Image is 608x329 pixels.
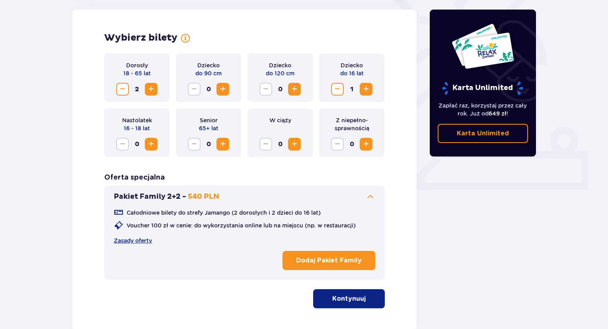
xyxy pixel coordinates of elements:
[104,32,177,44] h2: Wybierz bilety
[124,124,150,132] p: 16 - 18 lat
[438,102,528,117] p: Zapłać raz, korzystaj przez cały rok. Już od !
[216,83,229,96] button: Zwiększ
[188,138,201,151] button: Zmniejsz
[145,138,158,151] button: Zwiększ
[145,83,158,96] button: Zwiększ
[104,173,165,182] h3: Oferta specjalna
[188,83,201,96] button: Zmniejsz
[123,69,151,77] p: 18 - 65 lat
[288,83,301,96] button: Zwiększ
[313,289,385,308] button: Kontynuuj
[274,138,286,151] span: 0
[269,116,291,124] p: W ciąży
[259,138,272,151] button: Zmniejsz
[331,138,344,151] button: Zmniejsz
[341,61,363,69] p: Dziecko
[457,129,509,138] p: Karta Unlimited
[332,294,366,303] p: Kontynuuj
[340,69,364,77] p: do 16 lat
[131,83,143,96] span: 2
[200,116,218,124] p: Senior
[489,110,507,117] span: 649 zł
[127,221,356,229] p: Voucher 100 zł w cenie: do wykorzystania online lub na miejscu (np. w restauracji)
[331,83,344,96] button: Zmniejsz
[195,69,222,77] p: do 90 cm
[114,192,186,202] p: Pakiet Family 2+2 -
[188,192,219,202] p: 540 PLN
[126,61,148,69] p: Dorosły
[114,192,375,202] button: Pakiet Family 2+2 -540 PLN
[345,83,358,96] span: 1
[360,83,372,96] button: Zwiększ
[441,81,524,95] p: Karta Unlimited
[199,124,218,132] p: 65+ lat
[360,138,372,151] button: Zwiększ
[197,61,220,69] p: Dziecko
[131,138,143,151] span: 0
[122,116,152,124] p: Nastolatek
[266,69,294,77] p: do 120 cm
[438,124,528,143] a: Karta Unlimited
[114,237,152,245] a: Zasady oferty
[116,138,129,151] button: Zmniejsz
[283,251,375,270] button: Dodaj Pakiet Family
[325,116,378,132] p: Z niepełno­sprawnością
[288,138,301,151] button: Zwiększ
[451,23,514,69] img: Dwie karty całoroczne do Suntago z napisem 'UNLIMITED RELAX', na białym tle z tropikalnymi liśćmi...
[202,83,215,96] span: 0
[274,83,286,96] span: 0
[127,209,321,217] p: Całodniowe bilety do strefy Jamango (2 dorosłych i 2 dzieci do 16 lat)
[296,256,362,265] p: Dodaj Pakiet Family
[202,138,215,151] span: 0
[345,138,358,151] span: 0
[269,61,291,69] p: Dziecko
[116,83,129,96] button: Zmniejsz
[216,138,229,151] button: Zwiększ
[259,83,272,96] button: Zmniejsz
